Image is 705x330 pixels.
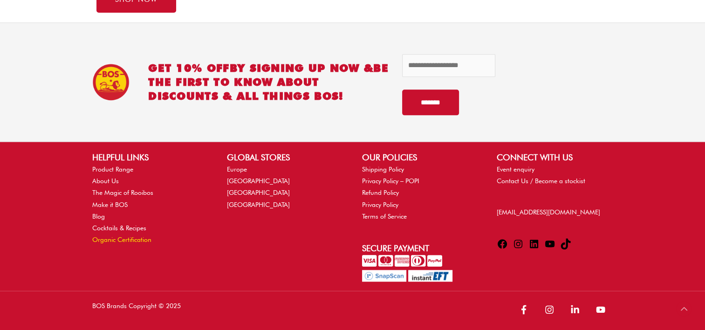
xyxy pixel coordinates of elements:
a: The Magic of Rooibos [92,189,153,196]
span: BY SIGNING UP NOW & [230,62,374,74]
nav: GLOBAL STORES [227,164,343,211]
a: Product Range [92,165,133,173]
a: Europe [227,165,247,173]
h2: OUR POLICIES [362,151,478,164]
a: Event enquiry [497,165,534,173]
a: facebook-f [514,300,538,319]
img: Pay with SnapScan [362,270,406,282]
a: Contact Us / Become a stockist [497,177,585,185]
a: Terms of Service [362,213,407,220]
h2: GLOBAL STORES [227,151,343,164]
h2: GET 10% OFF be the first to know about discounts & all things BOS! [148,61,389,103]
nav: HELPFUL LINKS [92,164,208,246]
div: BOS Brands Copyright © 2025 [83,300,353,321]
h2: CONNECT WITH US [497,151,613,164]
a: [GEOGRAPHIC_DATA] [227,189,290,196]
a: [GEOGRAPHIC_DATA] [227,177,290,185]
a: [GEOGRAPHIC_DATA] [227,201,290,208]
a: Blog [92,213,105,220]
h2: Secure Payment [362,242,478,254]
a: Organic Certification [92,236,151,243]
a: Refund Policy [362,189,399,196]
img: Pay with InstantEFT [408,270,452,282]
a: About Us [92,177,119,185]
h2: HELPFUL LINKS [92,151,208,164]
a: instagram [540,300,564,319]
a: Make it BOS [92,201,128,208]
a: linkedin-in [566,300,589,319]
a: Privacy Policy [362,201,398,208]
img: BOS Ice Tea [92,63,130,101]
nav: OUR POLICIES [362,164,478,222]
a: Shipping Policy [362,165,404,173]
a: youtube [591,300,613,319]
a: Cocktails & Recipes [92,224,146,232]
nav: CONNECT WITH US [497,164,613,187]
a: Privacy Policy – POPI [362,177,419,185]
a: [EMAIL_ADDRESS][DOMAIN_NAME] [497,208,600,216]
